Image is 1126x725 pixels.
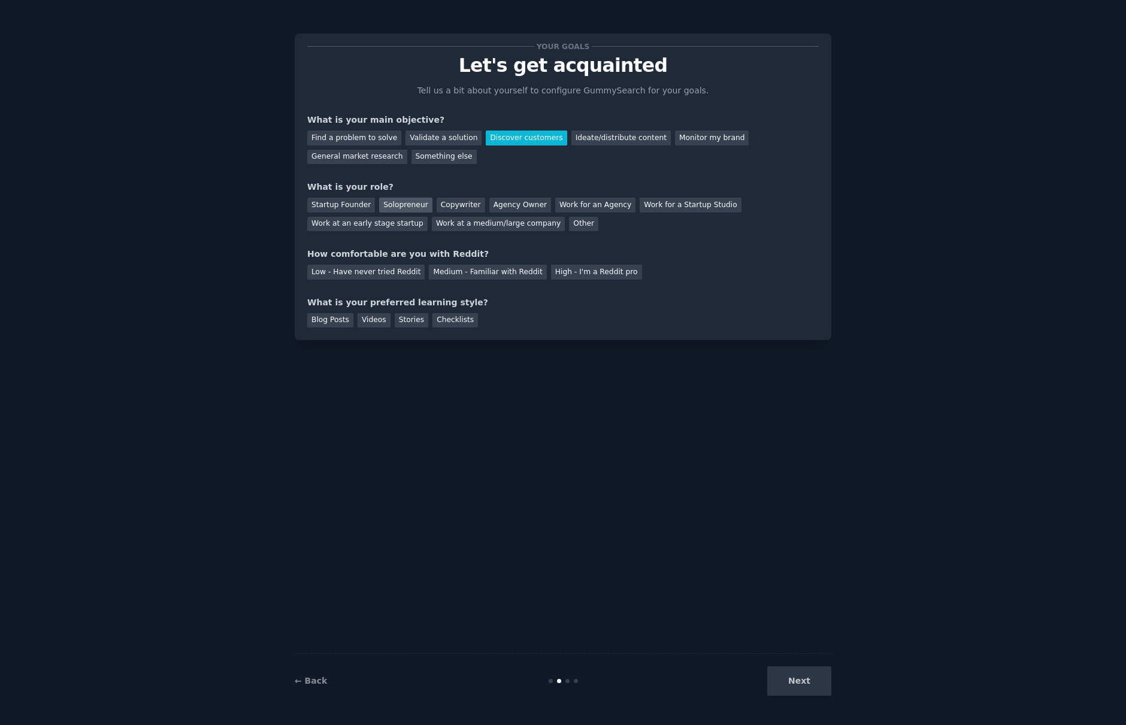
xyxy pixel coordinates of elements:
div: What is your preferred learning style? [307,296,819,309]
div: Blog Posts [307,313,353,328]
div: Work at a medium/large company [432,217,565,232]
div: General market research [307,150,407,165]
div: What is your role? [307,181,819,193]
div: Solopreneur [379,198,432,213]
div: Checklists [432,313,478,328]
div: Work for an Agency [555,198,635,213]
div: Medium - Familiar with Reddit [429,265,546,280]
div: Stories [395,313,428,328]
div: Something else [411,150,477,165]
div: Copywriter [437,198,485,213]
div: Other [569,217,598,232]
div: What is your main objective? [307,114,819,126]
div: Agency Owner [489,198,551,213]
div: High - I'm a Reddit pro [551,265,642,280]
div: Validate a solution [405,131,482,145]
div: Monitor my brand [675,131,749,145]
div: Ideate/distribute content [571,131,671,145]
div: Videos [358,313,391,328]
div: Startup Founder [307,198,375,213]
div: Low - Have never tried Reddit [307,265,425,280]
div: Work for a Startup Studio [640,198,741,213]
div: Find a problem to solve [307,131,401,145]
p: Tell us a bit about yourself to configure GummySearch for your goals. [412,84,714,97]
span: Your goals [534,40,592,53]
div: Work at an early stage startup [307,217,428,232]
p: Let's get acquainted [307,55,819,76]
div: How comfortable are you with Reddit? [307,248,819,260]
div: Discover customers [486,131,567,145]
a: ← Back [295,676,327,685]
